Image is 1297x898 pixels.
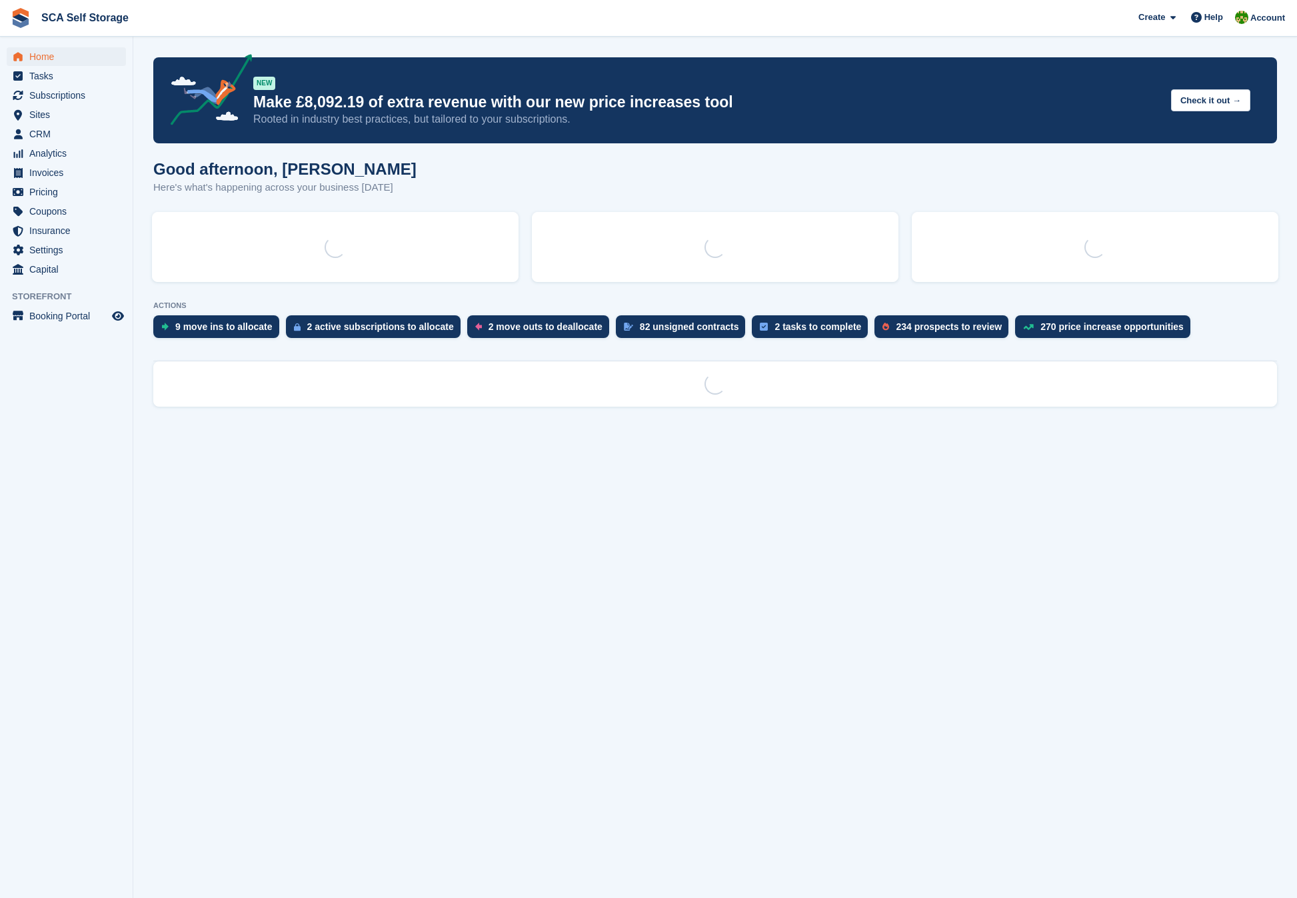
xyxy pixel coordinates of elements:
[29,202,109,221] span: Coupons
[624,323,633,331] img: contract_signature_icon-13c848040528278c33f63329250d36e43548de30e8caae1d1a13099fd9432cc5.svg
[159,54,253,130] img: price-adjustments-announcement-icon-8257ccfd72463d97f412b2fc003d46551f7dbcb40ab6d574587a9cd5c0d94...
[475,323,482,331] img: move_outs_to_deallocate_icon-f764333ba52eb49d3ac5e1228854f67142a1ed5810a6f6cc68b1a99e826820c5.svg
[7,47,126,66] a: menu
[110,308,126,324] a: Preview store
[7,105,126,124] a: menu
[1204,11,1223,24] span: Help
[12,290,133,303] span: Storefront
[1138,11,1165,24] span: Create
[153,301,1277,310] p: ACTIONS
[7,125,126,143] a: menu
[29,221,109,240] span: Insurance
[7,221,126,240] a: menu
[36,7,134,29] a: SCA Self Storage
[29,125,109,143] span: CRM
[882,323,889,331] img: prospect-51fa495bee0391a8d652442698ab0144808aea92771e9ea1ae160a38d050c398.svg
[7,260,126,279] a: menu
[29,86,109,105] span: Subscriptions
[760,323,768,331] img: task-75834270c22a3079a89374b754ae025e5fb1db73e45f91037f5363f120a921f8.svg
[896,321,1002,332] div: 234 prospects to review
[752,315,874,345] a: 2 tasks to complete
[1171,89,1250,111] button: Check it out →
[467,315,616,345] a: 2 move outs to deallocate
[1250,11,1285,25] span: Account
[1023,324,1034,330] img: price_increase_opportunities-93ffe204e8149a01c8c9dc8f82e8f89637d9d84a8eef4429ea346261dce0b2c0.svg
[29,67,109,85] span: Tasks
[294,323,301,331] img: active_subscription_to_allocate_icon-d502201f5373d7db506a760aba3b589e785aa758c864c3986d89f69b8ff3...
[29,241,109,259] span: Settings
[874,315,1015,345] a: 234 prospects to review
[1015,315,1197,345] a: 270 price increase opportunities
[29,144,109,163] span: Analytics
[253,77,275,90] div: NEW
[253,112,1160,127] p: Rooted in industry best practices, but tailored to your subscriptions.
[7,307,126,325] a: menu
[153,160,417,178] h1: Good afternoon, [PERSON_NAME]
[7,202,126,221] a: menu
[640,321,739,332] div: 82 unsigned contracts
[1040,321,1184,332] div: 270 price increase opportunities
[175,321,273,332] div: 9 move ins to allocate
[7,241,126,259] a: menu
[161,323,169,331] img: move_ins_to_allocate_icon-fdf77a2bb77ea45bf5b3d319d69a93e2d87916cf1d5bf7949dd705db3b84f3ca.svg
[489,321,603,332] div: 2 move outs to deallocate
[774,321,861,332] div: 2 tasks to complete
[286,315,467,345] a: 2 active subscriptions to allocate
[7,67,126,85] a: menu
[29,105,109,124] span: Sites
[253,93,1160,112] p: Make £8,092.19 of extra revenue with our new price increases tool
[153,180,417,195] p: Here's what's happening across your business [DATE]
[7,144,126,163] a: menu
[153,315,286,345] a: 9 move ins to allocate
[307,321,454,332] div: 2 active subscriptions to allocate
[29,260,109,279] span: Capital
[7,163,126,182] a: menu
[29,183,109,201] span: Pricing
[29,163,109,182] span: Invoices
[1235,11,1248,24] img: Sam Chapman
[29,307,109,325] span: Booking Portal
[616,315,752,345] a: 82 unsigned contracts
[11,8,31,28] img: stora-icon-8386f47178a22dfd0bd8f6a31ec36ba5ce8667c1dd55bd0f319d3a0aa187defe.svg
[29,47,109,66] span: Home
[7,183,126,201] a: menu
[7,86,126,105] a: menu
